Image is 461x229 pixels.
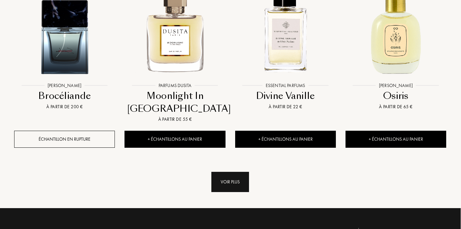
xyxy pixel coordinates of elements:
[235,131,336,148] div: + Échantillons au panier
[211,172,249,192] div: Voir plus
[348,103,444,110] div: À partir de 65 €
[14,131,115,148] div: Échantillon en rupture
[17,103,112,110] div: À partir de 200 €
[346,131,446,148] div: + Échantillons au panier
[127,90,223,115] div: Moonlight In [GEOGRAPHIC_DATA]
[127,116,223,123] div: À partir de 55 €
[124,131,225,148] div: + Échantillons au panier
[238,103,333,110] div: À partir de 22 €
